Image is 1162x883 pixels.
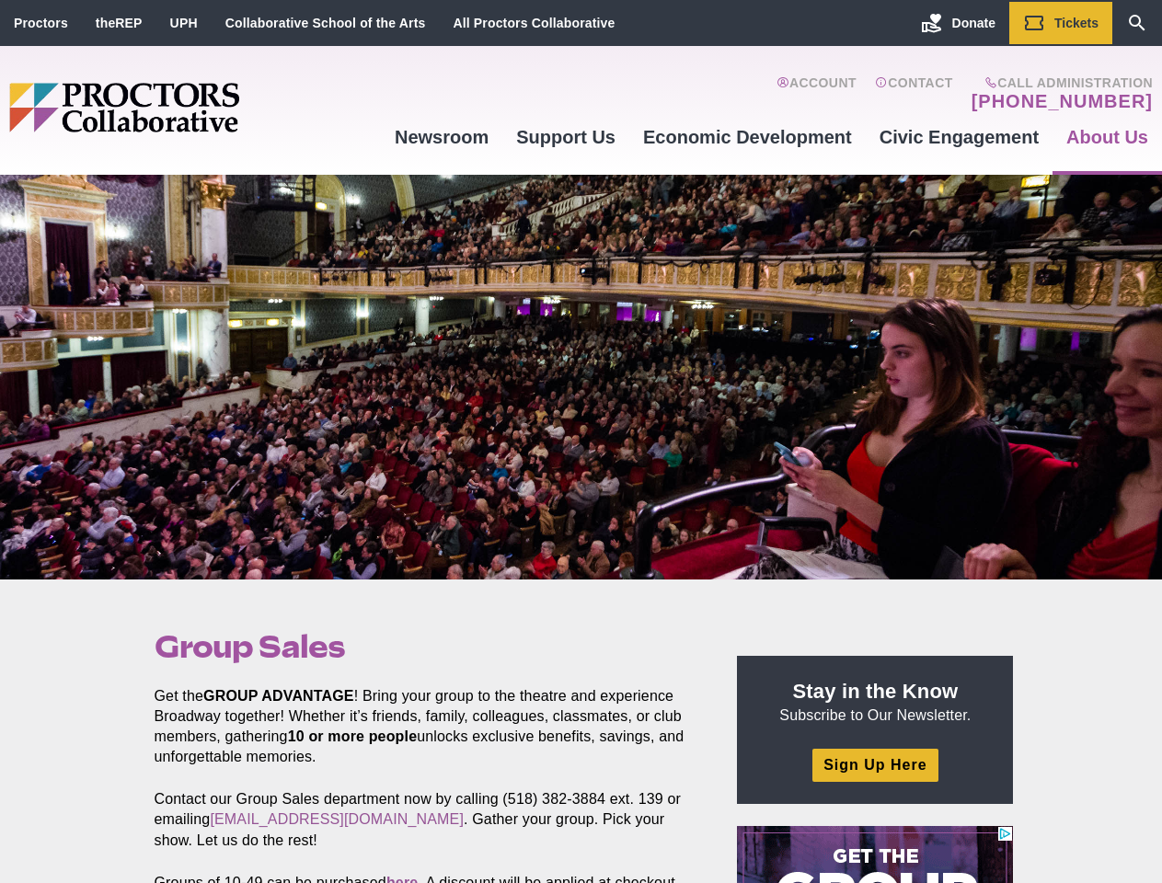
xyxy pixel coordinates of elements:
p: Contact our Group Sales department now by calling (518) 382-3884 ext. 139 or emailing . Gather yo... [155,789,696,850]
a: Civic Engagement [866,112,1053,162]
a: Proctors [14,16,68,30]
span: Donate [952,16,995,30]
a: All Proctors Collaborative [453,16,615,30]
a: Account [777,75,857,112]
a: Newsroom [381,112,502,162]
a: Donate [907,2,1009,44]
span: Call Administration [966,75,1153,90]
a: [EMAIL_ADDRESS][DOMAIN_NAME] [210,811,464,827]
a: Tickets [1009,2,1112,44]
a: UPH [170,16,198,30]
strong: 10 or more people [288,728,418,744]
a: Sign Up Here [812,749,938,781]
p: Get the ! Bring your group to the theatre and experience Broadway together! Whether it’s friends,... [155,686,696,767]
a: Economic Development [629,112,866,162]
a: Collaborative School of the Arts [225,16,426,30]
strong: GROUP ADVANTAGE [203,688,354,704]
a: theREP [96,16,143,30]
a: [PHONE_NUMBER] [972,90,1153,112]
a: Support Us [502,112,629,162]
a: Search [1112,2,1162,44]
a: Contact [875,75,953,112]
a: About Us [1053,112,1162,162]
p: Subscribe to Our Newsletter. [759,678,991,726]
img: Proctors logo [9,83,381,132]
strong: Stay in the Know [793,680,959,703]
span: Tickets [1054,16,1099,30]
h1: Group Sales [155,629,696,664]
